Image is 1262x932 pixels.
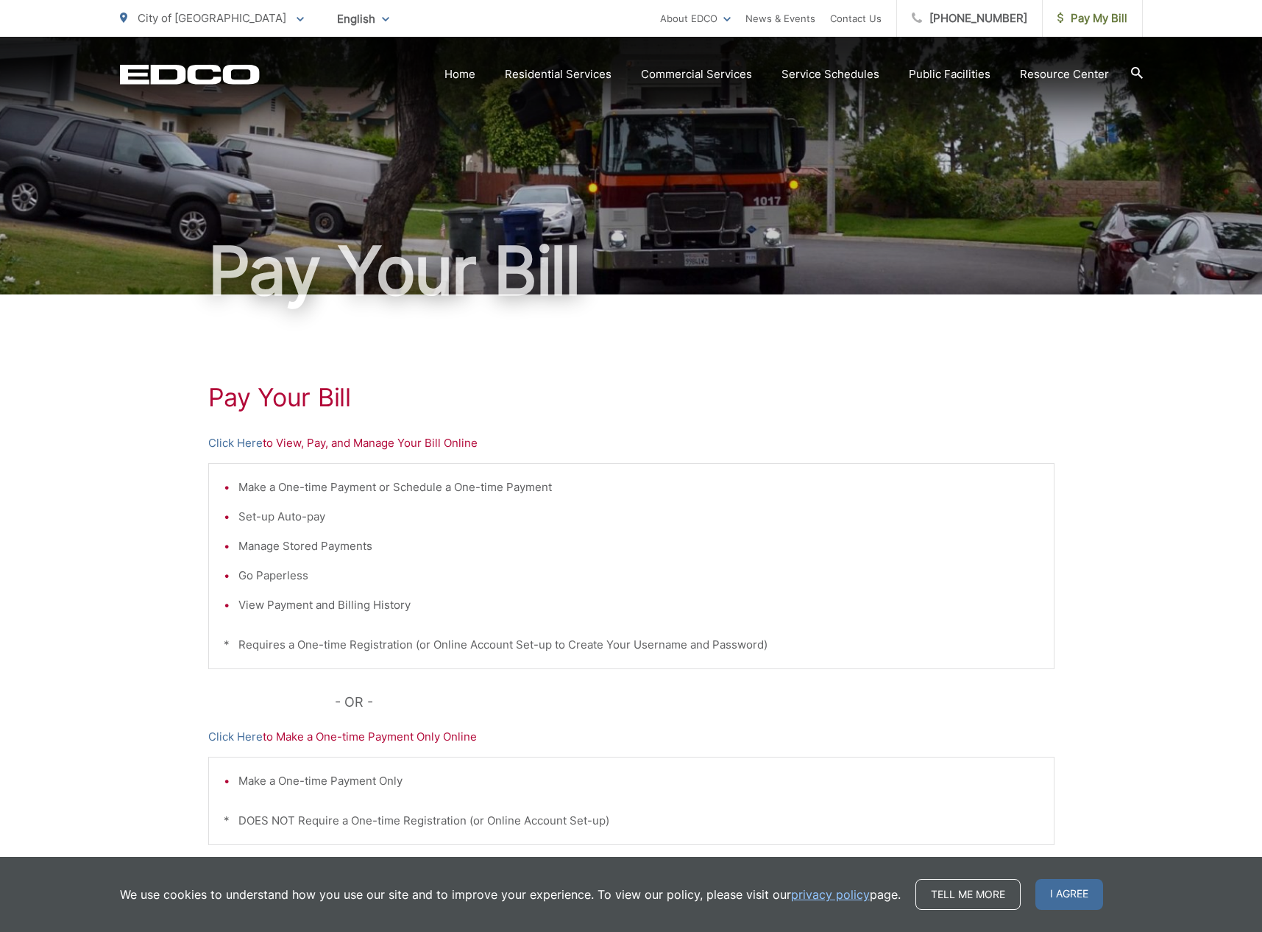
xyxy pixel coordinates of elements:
[208,728,1054,746] p: to Make a One-time Payment Only Online
[238,508,1039,526] li: Set-up Auto-pay
[1035,879,1103,910] span: I agree
[238,479,1039,496] li: Make a One-time Payment or Schedule a One-time Payment
[208,728,263,746] a: Click Here
[915,879,1021,910] a: Tell me more
[1020,66,1109,83] a: Resource Center
[224,636,1039,654] p: * Requires a One-time Registration (or Online Account Set-up to Create Your Username and Password)
[326,6,400,32] span: English
[791,886,870,903] a: privacy policy
[641,66,752,83] a: Commercial Services
[208,383,1054,412] h1: Pay Your Bill
[781,66,879,83] a: Service Schedules
[238,537,1039,555] li: Manage Stored Payments
[208,434,1054,452] p: to View, Pay, and Manage Your Bill Online
[224,812,1039,830] p: * DOES NOT Require a One-time Registration (or Online Account Set-up)
[444,66,475,83] a: Home
[1057,10,1127,27] span: Pay My Bill
[238,567,1039,585] li: Go Paperless
[745,10,815,27] a: News & Events
[120,886,901,903] p: We use cookies to understand how you use our site and to improve your experience. To view our pol...
[335,691,1054,713] p: - OR -
[830,10,882,27] a: Contact Us
[238,772,1039,790] li: Make a One-time Payment Only
[208,434,263,452] a: Click Here
[909,66,990,83] a: Public Facilities
[505,66,611,83] a: Residential Services
[120,234,1143,308] h1: Pay Your Bill
[138,11,286,25] span: City of [GEOGRAPHIC_DATA]
[120,64,260,85] a: EDCD logo. Return to the homepage.
[238,596,1039,614] li: View Payment and Billing History
[660,10,731,27] a: About EDCO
